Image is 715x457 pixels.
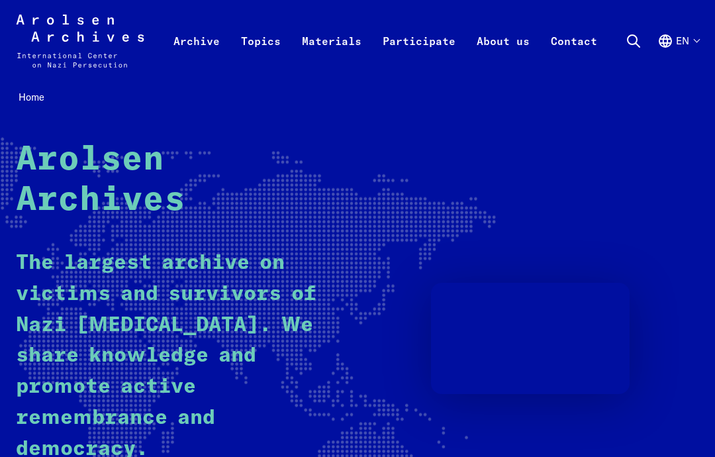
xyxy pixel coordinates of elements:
[19,91,44,103] span: Home
[466,28,540,81] a: About us
[291,28,372,81] a: Materials
[16,87,699,107] nav: Breadcrumb
[163,28,230,81] a: Archive
[230,28,291,81] a: Topics
[540,28,608,81] a: Contact
[16,143,185,217] strong: Arolsen Archives
[163,15,608,68] nav: Primary
[372,28,466,81] a: Participate
[657,33,699,77] button: English, language selection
